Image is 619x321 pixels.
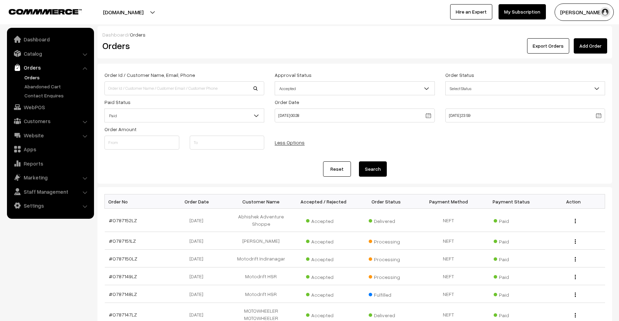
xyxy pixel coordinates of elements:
a: Reset [323,161,351,177]
span: Accepted [306,236,341,245]
span: Accepted [275,82,434,95]
label: Order Id / Customer Name, Email, Phone [104,71,195,79]
input: From Date [275,109,434,122]
span: Select Status [446,82,605,95]
a: Catalog [9,47,92,60]
a: Hire an Expert [450,4,492,19]
a: #O787149LZ [109,273,137,279]
td: Abhishek Adventure Shoppe [230,209,292,232]
a: Less Options [275,139,305,145]
a: Orders [9,61,92,74]
th: Action [542,194,605,209]
td: NEFT [417,285,480,303]
th: Customer Name [230,194,292,209]
a: Contact Enquires [23,92,92,99]
span: Processing [369,236,403,245]
img: Menu [575,275,576,279]
span: Paid [104,109,264,122]
span: Accepted [306,289,341,298]
td: [DATE] [167,285,230,303]
img: Menu [575,257,576,262]
th: Order No [105,194,167,209]
a: Customers [9,115,92,127]
button: [DOMAIN_NAME] [79,3,168,21]
span: Accepted [275,81,434,95]
img: Menu [575,313,576,318]
td: [DATE] [167,267,230,285]
a: My Subscription [499,4,546,19]
td: [DATE] [167,232,230,250]
td: Motodrift HSR [230,267,292,285]
input: Order Id / Customer Name / Customer Email / Customer Phone [104,81,264,95]
a: Website [9,129,92,142]
a: Reports [9,157,92,170]
span: Fulfilled [369,289,403,298]
a: Marketing [9,171,92,184]
img: user [600,7,610,17]
a: #O787148LZ [109,291,137,297]
label: Approval Status [275,71,312,79]
span: Delivered [369,216,403,225]
label: Order Status [445,71,474,79]
div: / [102,31,607,38]
img: Menu [575,239,576,244]
span: Paid [494,289,528,298]
button: [PERSON_NAME] [555,3,614,21]
input: From [104,136,179,150]
th: Order Status [355,194,417,209]
img: Menu [575,292,576,297]
td: Motodrift HSR [230,285,292,303]
td: [PERSON_NAME] [230,232,292,250]
span: Paid [105,110,264,122]
label: Order Amount [104,126,136,133]
td: [DATE] [167,209,230,232]
h2: Orders [102,40,264,51]
span: Paid [494,310,528,319]
th: Order Date [167,194,230,209]
a: Settings [9,199,92,212]
span: Delivered [369,310,403,319]
span: Select Status [445,81,605,95]
th: Payment Status [480,194,542,209]
a: #O787150LZ [109,256,137,262]
span: Orders [130,32,146,38]
td: NEFT [417,267,480,285]
button: Search [359,161,387,177]
input: To Date [445,109,605,122]
img: COMMMERCE [9,9,82,14]
img: Menu [575,219,576,223]
td: [DATE] [167,250,230,267]
a: Staff Management [9,185,92,198]
span: Accepted [306,310,341,319]
td: Motodrift Indiranagar [230,250,292,267]
input: To [190,136,265,150]
a: Add Order [574,38,607,54]
button: Export Orders [527,38,569,54]
span: Paid [494,236,528,245]
span: Paid [494,272,528,281]
label: Paid Status [104,98,131,106]
span: Processing [369,272,403,281]
span: Paid [494,216,528,225]
a: Abandoned Cart [23,83,92,90]
a: #O787147LZ [109,312,137,318]
span: Accepted [306,254,341,263]
span: Paid [494,254,528,263]
a: Dashboard [102,32,128,38]
td: NEFT [417,250,480,267]
a: Dashboard [9,33,92,46]
a: #O787151LZ [109,238,136,244]
a: #O787152LZ [109,217,137,223]
label: Order Date [275,98,299,106]
a: WebPOS [9,101,92,113]
a: Orders [23,74,92,81]
span: Processing [369,254,403,263]
td: NEFT [417,232,480,250]
th: Accepted / Rejected [292,194,355,209]
a: COMMMERCE [9,7,70,15]
th: Payment Method [417,194,480,209]
span: Accepted [306,216,341,225]
span: Accepted [306,272,341,281]
a: Apps [9,143,92,155]
td: NEFT [417,209,480,232]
